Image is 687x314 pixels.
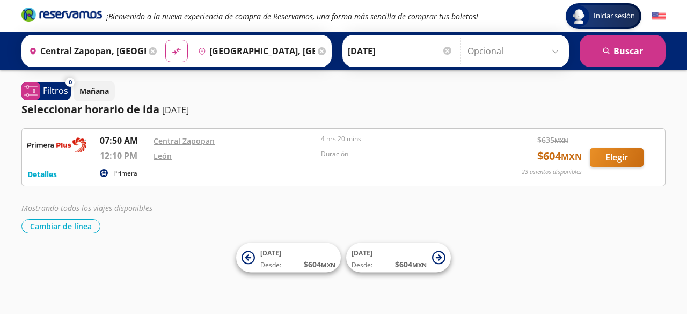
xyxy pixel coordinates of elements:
span: $ 604 [304,259,335,270]
a: Central Zapopan [154,136,215,146]
a: Brand Logo [21,6,102,26]
small: MXN [412,261,427,269]
button: English [652,10,666,23]
p: Primera [113,169,137,178]
span: Desde: [260,260,281,270]
span: [DATE] [260,249,281,258]
span: $ 604 [395,259,427,270]
p: 4 hrs 20 mins [321,134,483,144]
p: Mañana [79,85,109,97]
button: [DATE]Desde:$604MXN [236,243,341,273]
p: Seleccionar horario de ida [21,101,159,118]
span: 0 [69,78,72,87]
em: ¡Bienvenido a la nueva experiencia de compra de Reservamos, una forma más sencilla de comprar tus... [106,11,478,21]
input: Buscar Destino [194,38,315,64]
button: [DATE]Desde:$604MXN [346,243,451,273]
span: Iniciar sesión [589,11,639,21]
button: 0Filtros [21,82,71,100]
a: León [154,151,172,161]
span: Desde: [352,260,372,270]
em: Mostrando todos los viajes disponibles [21,203,152,213]
p: [DATE] [162,104,189,116]
button: Detalles [27,169,57,180]
i: Brand Logo [21,6,102,23]
input: Buscar Origen [25,38,146,64]
p: Filtros [43,84,68,97]
button: Cambiar de línea [21,219,100,233]
span: $ 604 [537,148,582,164]
small: MXN [321,261,335,269]
small: MXN [561,151,582,163]
input: Opcional [467,38,564,64]
p: 23 asientos disponibles [522,167,582,177]
button: Mañana [74,81,115,101]
small: MXN [554,136,568,144]
span: [DATE] [352,249,372,258]
button: Elegir [590,148,644,167]
button: Buscar [580,35,666,67]
p: 07:50 AM [100,134,148,147]
p: 12:10 PM [100,149,148,162]
input: Elegir Fecha [348,38,453,64]
span: $ 635 [537,134,568,145]
p: Duración [321,149,483,159]
img: RESERVAMOS [27,134,86,156]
